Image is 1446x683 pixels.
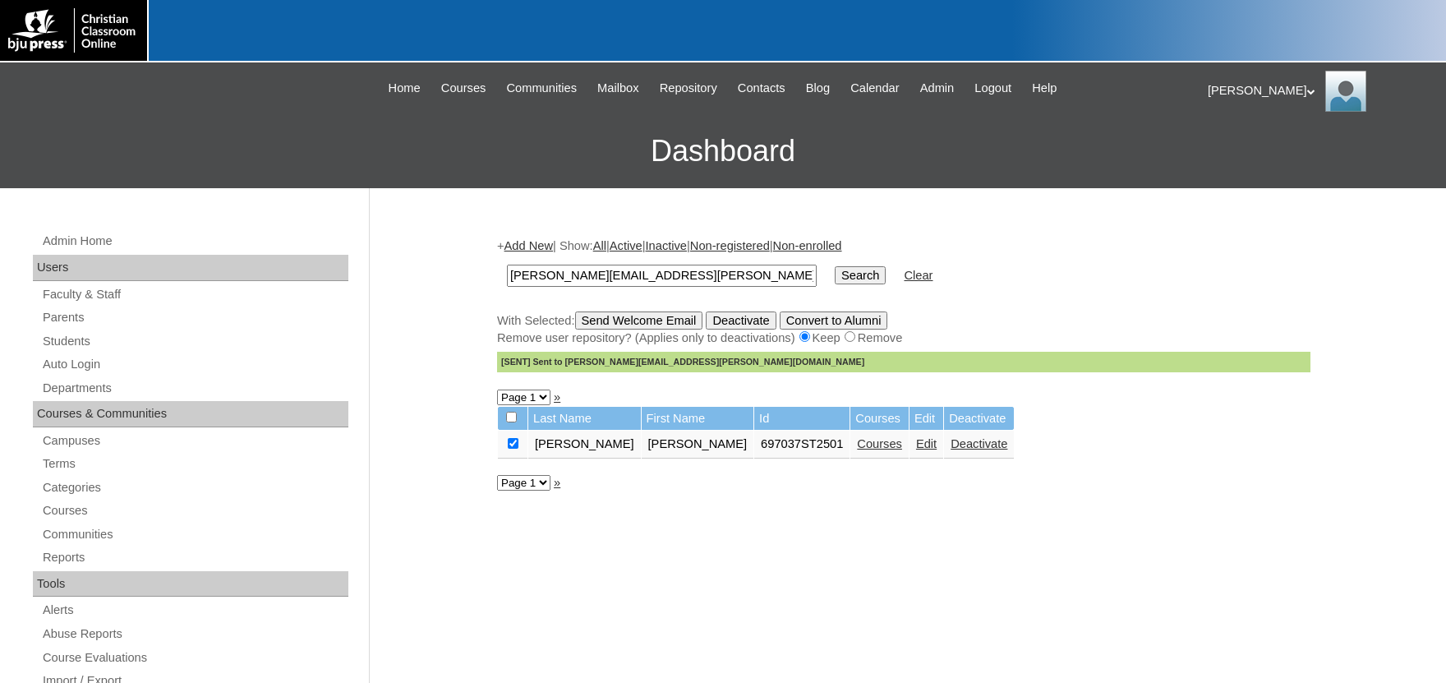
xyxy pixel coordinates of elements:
input: Send Welcome Email [575,312,703,330]
div: Tools [33,571,348,598]
a: Students [41,331,348,352]
td: Edit [910,407,943,431]
a: Terms [41,454,348,474]
img: logo-white.png [8,8,139,53]
a: Campuses [41,431,348,451]
a: Mailbox [589,79,647,98]
a: Contacts [730,79,794,98]
a: Auto Login [41,354,348,375]
span: Calendar [850,79,899,98]
span: Contacts [738,79,785,98]
a: » [554,476,560,489]
a: Add New [504,239,553,252]
td: Id [754,407,850,431]
a: Repository [652,79,725,98]
div: [PERSON_NAME] [1208,71,1430,112]
span: Mailbox [597,79,639,98]
input: Deactivate [706,312,776,330]
td: Courses [850,407,909,431]
a: Inactive [646,239,688,252]
input: Convert to Alumni [780,312,888,330]
td: [PERSON_NAME] [642,431,754,459]
a: Courses [857,437,902,450]
a: Reports [41,547,348,568]
a: Communities [41,524,348,545]
a: Parents [41,307,348,328]
td: Last Name [528,407,641,431]
h3: Dashboard [8,114,1438,188]
a: Categories [41,478,348,498]
a: Deactivate [951,437,1007,450]
div: [SENT] Sent to [PERSON_NAME][EMAIL_ADDRESS][PERSON_NAME][DOMAIN_NAME] [497,352,1310,372]
input: Search [507,265,817,287]
a: Faculty & Staff [41,284,348,305]
a: Admin [912,79,963,98]
span: Courses [441,79,486,98]
a: Clear [904,269,933,282]
div: Courses & Communities [33,401,348,427]
div: + | Show: | | | | [497,238,1310,372]
td: [PERSON_NAME] [528,431,641,459]
a: Blog [798,79,838,98]
a: Non-registered [690,239,770,252]
a: Home [380,79,429,98]
a: Courses [433,79,495,98]
td: 697037ST2501 [754,431,850,459]
td: First Name [642,407,754,431]
a: » [554,390,560,404]
span: Repository [660,79,717,98]
span: Home [389,79,421,98]
span: Admin [920,79,955,98]
a: Departments [41,378,348,399]
a: Admin Home [41,231,348,252]
a: Alerts [41,600,348,621]
a: Calendar [842,79,907,98]
a: All [593,239,606,252]
img: Karen Lawton [1325,71,1366,112]
a: Course Evaluations [41,648,348,668]
a: Non-enrolled [773,239,842,252]
input: Search [835,266,886,284]
div: Remove user repository? (Applies only to deactivations) Keep Remove [497,330,1310,347]
a: Edit [916,437,937,450]
div: Users [33,255,348,281]
a: Logout [966,79,1020,98]
span: Help [1032,79,1057,98]
span: Logout [974,79,1011,98]
a: Communities [498,79,585,98]
a: Abuse Reports [41,624,348,644]
td: Deactivate [944,407,1014,431]
a: Courses [41,501,348,521]
a: Help [1024,79,1065,98]
span: Communities [506,79,577,98]
a: Active [610,239,642,252]
span: Blog [806,79,830,98]
div: With Selected: [497,312,1310,372]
